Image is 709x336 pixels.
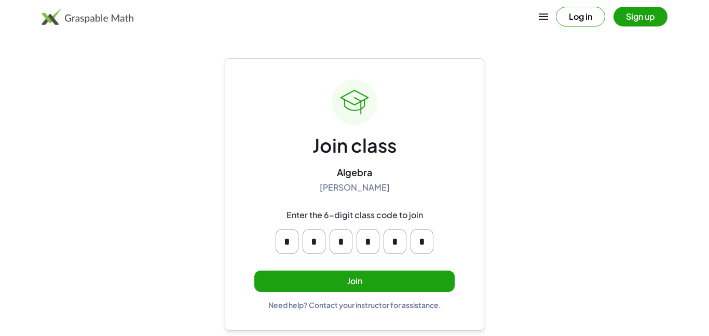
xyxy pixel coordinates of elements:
[613,7,667,26] button: Sign up
[337,166,372,178] div: Algebra
[276,229,298,254] input: Please enter OTP character 1
[287,210,423,221] div: Enter the 6-digit class code to join
[268,300,441,310] div: Need help? Contact your instructor for assistance.
[254,271,455,292] button: Join
[411,229,433,254] input: Please enter OTP character 6
[303,229,325,254] input: Please enter OTP character 2
[357,229,379,254] input: Please enter OTP character 4
[556,7,605,26] button: Log in
[320,182,390,193] div: [PERSON_NAME]
[330,229,352,254] input: Please enter OTP character 3
[312,133,397,158] div: Join class
[384,229,406,254] input: Please enter OTP character 5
